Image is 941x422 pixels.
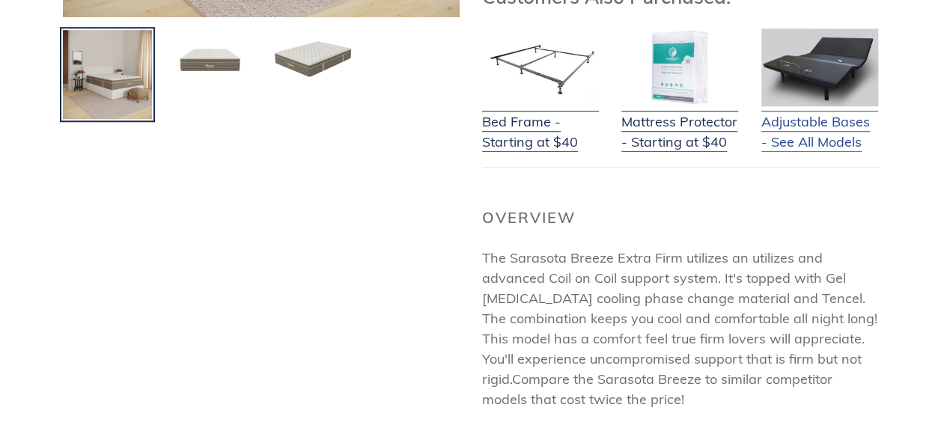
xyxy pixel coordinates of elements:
a: Mattress Protector - Starting at $40 [621,93,738,152]
img: Load image into Gallery viewer, Sarasota Breeze Extra Firm Mattress [267,28,359,91]
img: Bed Frame [482,28,599,106]
span: The Sarasota Breeze Extra Firm utilizes an utilizes and advanced Coil on Coil support system. It'... [482,249,877,388]
img: Adjustable Base [761,28,878,106]
img: Load image into Gallery viewer, Sarasota Breeze Extra Firm Mattress [164,28,256,91]
img: Load image into Gallery viewer, Sarasota Breeze Extra Firm Mattress [61,28,153,120]
a: Adjustable Bases - See All Models [761,93,878,152]
img: Mattress Protector [621,28,738,106]
p: Compare the Sarasota Breeze to similar competitor models that cost twice the price! [482,248,879,409]
h2: Overview [482,209,879,227]
a: Bed Frame - Starting at $40 [482,93,599,152]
